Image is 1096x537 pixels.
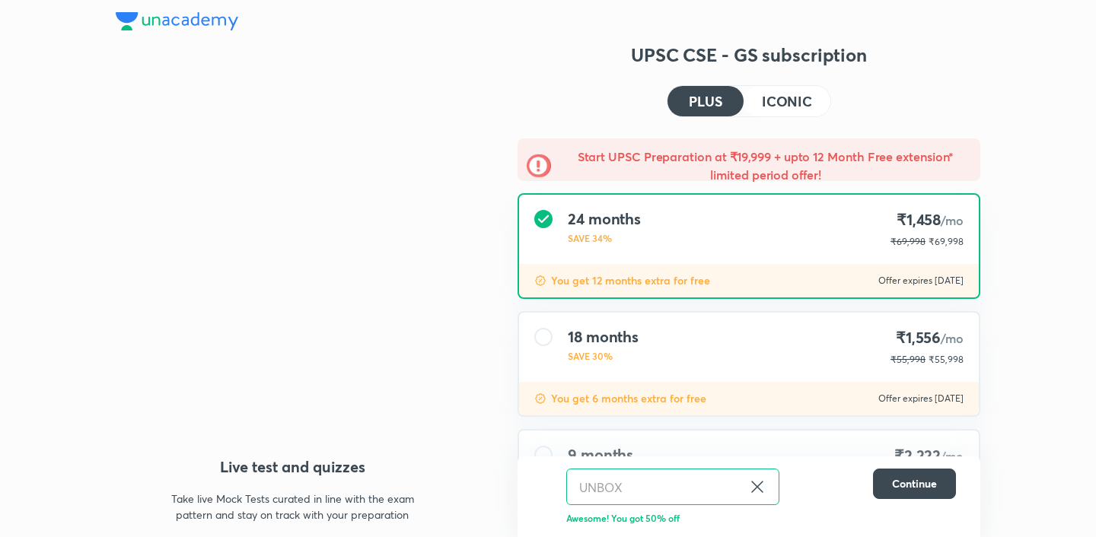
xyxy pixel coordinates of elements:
span: ₹55,998 [929,354,964,365]
h3: UPSC CSE - GS subscription [518,43,980,67]
p: ₹55,998 [890,353,926,367]
h4: 18 months [568,328,639,346]
p: Offer expires [DATE] [878,275,964,287]
p: SAVE 34% [568,231,641,245]
p: SAVE 30% [568,349,639,363]
img: discount [536,469,554,505]
h4: PLUS [689,94,722,108]
input: Have a referral code? [567,469,742,505]
span: Continue [892,476,937,491]
h5: Start UPSC Preparation at ₹19,999 + upto 12 Month Free extension* limited period offer! [560,148,971,184]
p: Offer expires [DATE] [878,392,964,405]
img: discount [534,275,546,287]
h4: ICONIC [762,94,812,108]
p: Take live Mock Tests curated in line with the exam pattern and stay on track with your preparation [160,491,425,523]
p: ₹69,998 [890,235,926,249]
button: PLUS [667,86,744,116]
span: /mo [941,448,964,464]
h4: ₹1,458 [890,210,964,230]
img: yH5BAEAAAAALAAAAAABAAEAAAIBRAA7 [116,152,469,417]
button: ICONIC [744,86,830,116]
p: You get 12 months extra for free [551,273,710,288]
p: Awesome! You got 50% off [566,511,956,525]
p: You get 6 months extra for free [551,391,706,406]
span: /mo [941,212,964,228]
img: Company Logo [116,12,238,30]
h4: 24 months [568,210,641,228]
h4: ₹2,222 [892,446,964,466]
button: Continue [873,469,956,499]
h4: 9 months [568,446,633,464]
span: ₹69,998 [929,236,964,247]
span: /mo [941,330,964,346]
img: - [527,154,551,178]
h4: ₹1,556 [890,328,964,348]
img: discount [534,392,546,405]
h4: Live test and quizzes [116,456,469,478]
